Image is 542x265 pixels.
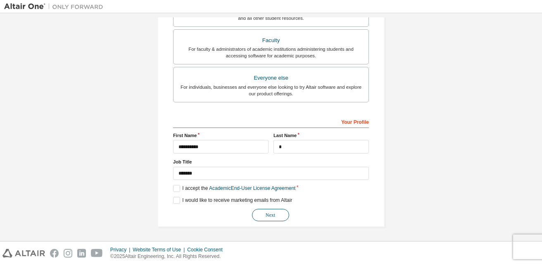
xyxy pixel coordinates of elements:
[178,84,364,97] div: For individuals, businesses and everyone else looking to try Altair software and explore our prod...
[77,249,86,258] img: linkedin.svg
[64,249,72,258] img: instagram.svg
[178,72,364,84] div: Everyone else
[50,249,59,258] img: facebook.svg
[173,115,369,128] div: Your Profile
[209,185,295,191] a: Academic End-User License Agreement
[178,46,364,59] div: For faculty & administrators of academic institutions administering students and accessing softwa...
[173,159,369,165] label: Job Title
[110,253,228,260] p: © 2025 Altair Engineering, Inc. All Rights Reserved.
[2,249,45,258] img: altair_logo.svg
[252,209,289,221] button: Next
[173,197,292,204] label: I would like to receive marketing emails from Altair
[110,246,133,253] div: Privacy
[133,246,187,253] div: Website Terms of Use
[91,249,103,258] img: youtube.svg
[187,246,227,253] div: Cookie Consent
[173,185,295,192] label: I accept the
[173,132,269,139] label: First Name
[4,2,107,11] img: Altair One
[273,132,369,139] label: Last Name
[178,35,364,46] div: Faculty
